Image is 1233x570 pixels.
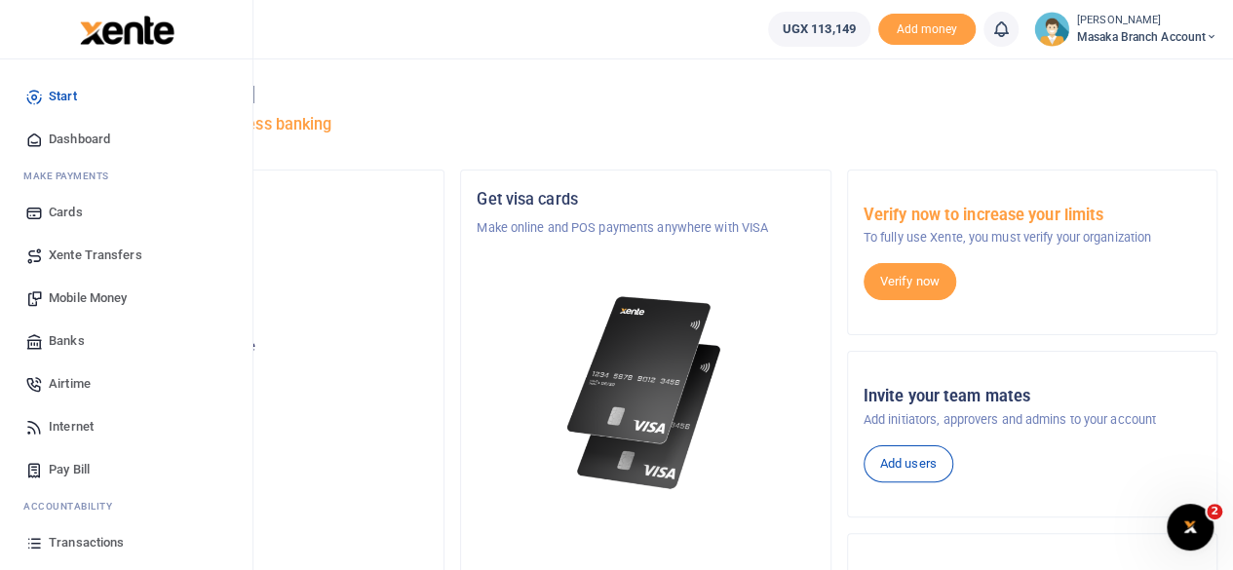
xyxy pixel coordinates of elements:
[878,14,976,46] li: Toup your wallet
[16,161,237,191] li: M
[91,294,428,314] p: Masaka Branch Account
[33,169,109,183] span: ake Payments
[49,246,142,265] span: Xente Transfers
[16,75,237,118] a: Start
[38,499,112,513] span: countability
[16,234,237,277] a: Xente Transfers
[16,521,237,564] a: Transactions
[878,20,976,35] a: Add money
[49,417,94,437] span: Internet
[49,288,127,308] span: Mobile Money
[864,228,1201,247] p: To fully use Xente, you must verify your organization
[864,263,956,300] a: Verify now
[49,460,90,479] span: Pay Bill
[16,448,237,491] a: Pay Bill
[16,191,237,234] a: Cards
[760,12,878,47] li: Wallet ballance
[49,374,91,394] span: Airtime
[80,16,174,45] img: logo-large
[74,115,1217,134] h5: Welcome to better business banking
[477,190,814,209] h5: Get visa cards
[477,218,814,238] p: Make online and POS payments anywhere with VISA
[1034,12,1069,47] img: profile-user
[561,285,730,502] img: xente-_physical_cards.png
[78,21,174,36] a: logo-small logo-large logo-large
[783,19,856,39] span: UGX 113,149
[49,130,110,149] span: Dashboard
[49,87,77,106] span: Start
[49,203,83,222] span: Cards
[16,320,237,362] a: Banks
[16,118,237,161] a: Dashboard
[16,277,237,320] a: Mobile Money
[864,445,953,482] a: Add users
[1077,13,1217,29] small: [PERSON_NAME]
[16,362,237,405] a: Airtime
[768,12,870,47] a: UGX 113,149
[1077,28,1217,46] span: Masaka Branch Account
[91,265,428,285] h5: Account
[74,84,1217,105] h4: Hello [PERSON_NAME]
[49,533,124,552] span: Transactions
[16,491,237,521] li: Ac
[1034,12,1217,47] a: profile-user [PERSON_NAME] Masaka Branch Account
[878,14,976,46] span: Add money
[91,218,428,238] p: Tugende Limited
[49,331,85,351] span: Banks
[91,337,428,357] p: Your current account balance
[864,387,1201,406] h5: Invite your team mates
[864,206,1201,225] h5: Verify now to increase your limits
[91,190,428,209] h5: Organization
[91,361,428,381] h5: UGX 113,149
[16,405,237,448] a: Internet
[1207,504,1222,519] span: 2
[864,410,1201,430] p: Add initiators, approvers and admins to your account
[1167,504,1214,551] iframe: Intercom live chat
